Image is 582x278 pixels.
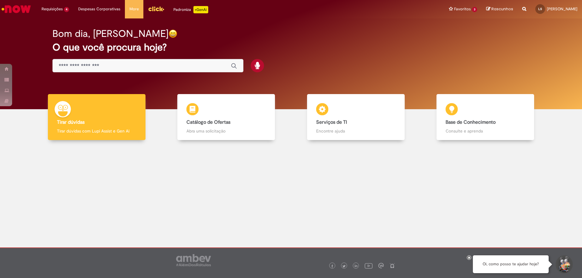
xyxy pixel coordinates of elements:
span: LS [538,7,542,11]
div: Padroniza [173,6,208,13]
img: click_logo_yellow_360x200.png [148,4,164,13]
button: Iniciar Conversa de Suporte [555,255,573,273]
img: logo_footer_twitter.png [343,265,346,268]
img: logo_footer_workplace.png [378,263,384,268]
p: Tirar dúvidas com Lupi Assist e Gen Ai [57,128,136,134]
b: Tirar dúvidas [57,119,85,125]
img: logo_footer_facebook.png [331,265,334,268]
a: Tirar dúvidas Tirar dúvidas com Lupi Assist e Gen Ai [32,94,162,140]
span: More [129,6,139,12]
b: Base de Conhecimento [446,119,496,125]
b: Serviços de TI [316,119,347,125]
div: Oi, como posso te ajudar hoje? [473,255,549,273]
span: Despesas Corporativas [78,6,120,12]
a: Base de Conhecimento Consulte e aprenda [421,94,550,140]
span: 4 [64,7,69,12]
img: logo_footer_naosei.png [390,263,395,268]
h2: O que você procura hoje? [52,42,530,53]
span: Rascunhos [491,6,513,12]
span: Favoritos [454,6,471,12]
a: Rascunhos [486,6,513,12]
p: Encontre ajuda [316,128,396,134]
img: ServiceNow [1,3,32,15]
b: Catálogo de Ofertas [186,119,230,125]
img: logo_footer_ambev_rotulo_gray.png [176,254,211,266]
p: Abra uma solicitação [186,128,266,134]
img: logo_footer_linkedin.png [355,264,358,268]
p: +GenAi [193,6,208,13]
h2: Bom dia, [PERSON_NAME] [52,28,169,39]
img: happy-face.png [169,29,177,38]
span: [PERSON_NAME] [547,6,577,11]
span: 3 [472,7,477,12]
span: Requisições [42,6,63,12]
a: Catálogo de Ofertas Abra uma solicitação [162,94,291,140]
p: Consulte e aprenda [446,128,525,134]
a: Serviços de TI Encontre ajuda [291,94,421,140]
img: logo_footer_youtube.png [365,262,373,270]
